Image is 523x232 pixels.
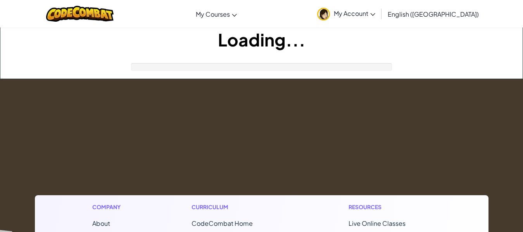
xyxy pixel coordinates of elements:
a: My Courses [192,3,241,24]
a: English ([GEOGRAPHIC_DATA]) [384,3,483,24]
h1: Resources [349,203,431,211]
span: My Account [334,9,375,17]
a: About [92,219,110,227]
span: My Courses [196,10,230,18]
a: Live Online Classes [349,219,406,227]
img: CodeCombat logo [46,6,114,22]
h1: Company [92,203,128,211]
span: English ([GEOGRAPHIC_DATA]) [388,10,479,18]
span: CodeCombat Home [192,219,253,227]
h1: Loading... [0,27,523,52]
img: avatar [317,8,330,21]
a: My Account [313,2,379,26]
h1: Curriculum [192,203,285,211]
